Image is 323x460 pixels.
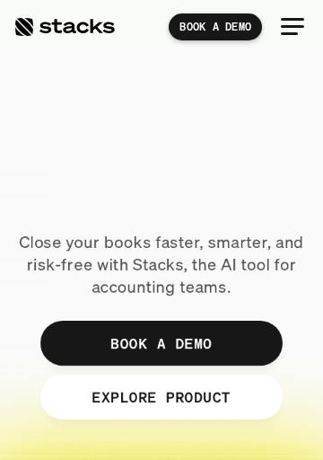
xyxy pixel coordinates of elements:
p: BOOK A DEMO [110,330,213,356]
p: BOOK A DEMO [179,21,251,33]
p: EXPLORE PRODUCT [92,384,231,410]
p: Close your books faster, smarter, and risk-free with Stacks, the AI tool for accounting teams. [13,231,310,299]
span: close. [114,133,210,176]
a: EXPLORE PRODUCT [40,375,283,420]
a: BOOK A DEMO [40,321,283,366]
span: Reimagined. [54,178,269,221]
span: The [48,89,118,132]
a: BOOK A DEMO [169,13,262,40]
span: financial [126,89,275,132]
